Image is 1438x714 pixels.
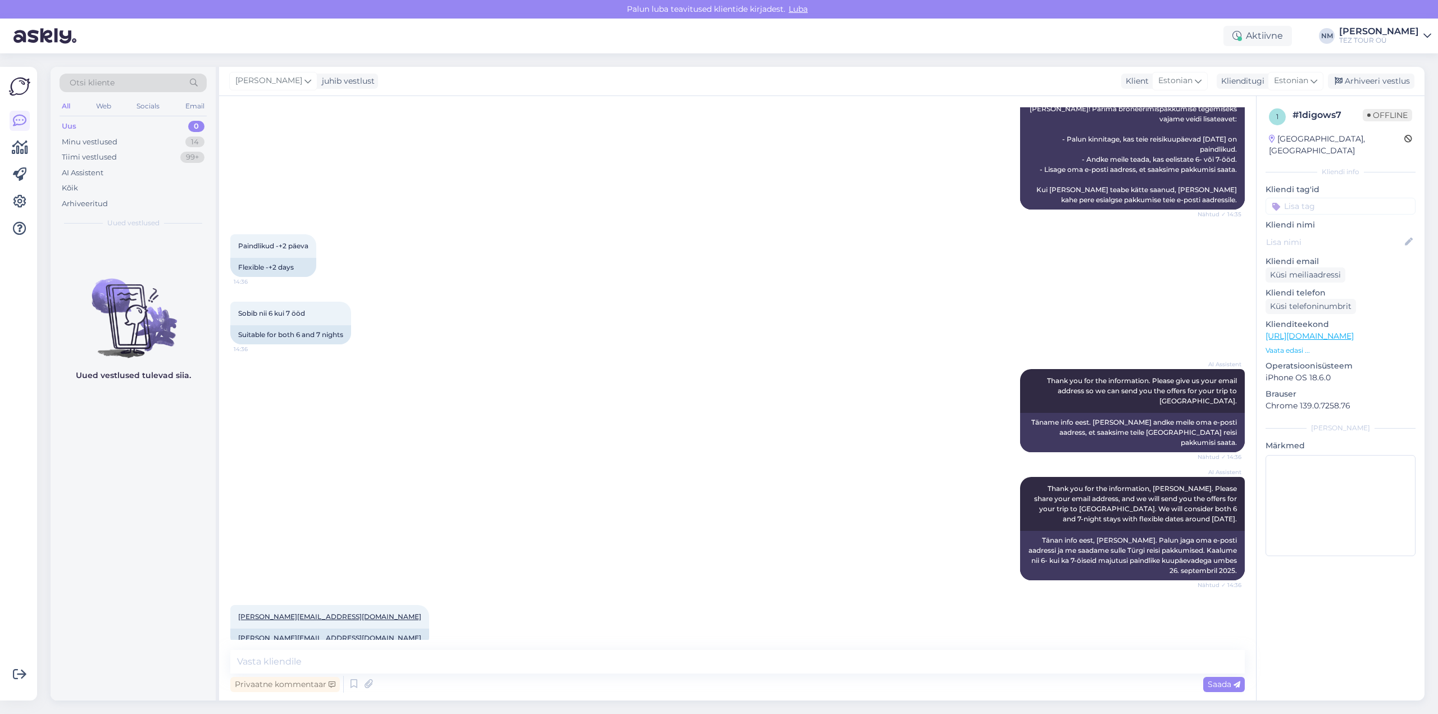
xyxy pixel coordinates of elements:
[1223,26,1292,46] div: Aktiivne
[62,167,103,179] div: AI Assistent
[1266,331,1354,341] a: [URL][DOMAIN_NAME]
[1208,679,1240,689] span: Saada
[1266,256,1416,267] p: Kliendi email
[134,99,162,113] div: Socials
[1266,360,1416,372] p: Operatsioonisüsteem
[1034,484,1239,523] span: Thank you for the information, [PERSON_NAME]. Please share your email address, and we will send y...
[1266,440,1416,452] p: Märkmed
[51,258,216,360] img: No chats
[1158,75,1193,87] span: Estonian
[1266,219,1416,231] p: Kliendi nimi
[1266,372,1416,384] p: iPhone OS 18.6.0
[62,152,117,163] div: Tiimi vestlused
[180,152,204,163] div: 99+
[62,183,78,194] div: Kõik
[1047,376,1239,405] span: Thank you for the information. Please give us your email address so we can send you the offers fo...
[238,634,421,642] a: [PERSON_NAME][EMAIL_ADDRESS][DOMAIN_NAME]
[1199,360,1241,369] span: AI Assistent
[234,278,276,286] span: 14:36
[238,612,421,621] a: [PERSON_NAME][EMAIL_ADDRESS][DOMAIN_NAME]
[94,99,113,113] div: Web
[230,325,351,344] div: Suitable for both 6 and 7 nights
[1266,287,1416,299] p: Kliendi telefon
[1266,423,1416,433] div: [PERSON_NAME]
[76,370,191,381] p: Uued vestlused tulevad siia.
[62,198,108,210] div: Arhiveeritud
[1020,531,1245,580] div: Tänan info eest, [PERSON_NAME]. Palun jaga oma e-posti aadressi ja me saadame sulle Türgi reisi p...
[1339,27,1419,36] div: [PERSON_NAME]
[1269,133,1404,157] div: [GEOGRAPHIC_DATA], [GEOGRAPHIC_DATA]
[1266,267,1345,283] div: Küsi meiliaadressi
[1339,27,1431,45] a: [PERSON_NAME]TEZ TOUR OÜ
[1266,299,1356,314] div: Küsi telefoninumbrit
[230,677,340,692] div: Privaatne kommentaar
[1274,75,1308,87] span: Estonian
[1276,112,1278,121] span: 1
[188,121,204,132] div: 0
[1266,198,1416,215] input: Lisa tag
[62,121,76,132] div: Uus
[70,77,115,89] span: Otsi kliente
[1266,236,1403,248] input: Lisa nimi
[1020,99,1245,210] div: [PERSON_NAME]! Parima broneerimispakkumise tegemiseks vajame veidi lisateavet: - Palun kinnitage,...
[1328,74,1414,89] div: Arhiveeri vestlus
[1363,109,1412,121] span: Offline
[1266,167,1416,177] div: Kliendi info
[1266,400,1416,412] p: Chrome 139.0.7258.76
[107,218,160,228] span: Uued vestlused
[1198,581,1241,589] span: Nähtud ✓ 14:36
[235,75,302,87] span: [PERSON_NAME]
[234,345,276,353] span: 14:36
[1199,468,1241,476] span: AI Assistent
[1293,108,1363,122] div: # 1digows7
[62,137,117,148] div: Minu vestlused
[183,99,207,113] div: Email
[1198,210,1241,219] span: Nähtud ✓ 14:35
[1266,184,1416,195] p: Kliendi tag'id
[60,99,72,113] div: All
[238,309,305,317] span: Sobib nii 6 kui 7 ööd
[230,258,316,277] div: Flexible -+2 days
[1266,388,1416,400] p: Brauser
[185,137,204,148] div: 14
[1020,413,1245,452] div: Täname info eest. [PERSON_NAME] andke meile oma e-posti aadress, et saaksime teile [GEOGRAPHIC_DA...
[238,242,308,250] span: Paindlikud -+2 päeva
[1217,75,1264,87] div: Klienditugi
[317,75,375,87] div: juhib vestlust
[1121,75,1149,87] div: Klient
[9,76,30,97] img: Askly Logo
[1339,36,1419,45] div: TEZ TOUR OÜ
[1266,319,1416,330] p: Klienditeekond
[785,4,811,14] span: Luba
[1198,453,1241,461] span: Nähtud ✓ 14:36
[1319,28,1335,44] div: NM
[1266,345,1416,356] p: Vaata edasi ...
